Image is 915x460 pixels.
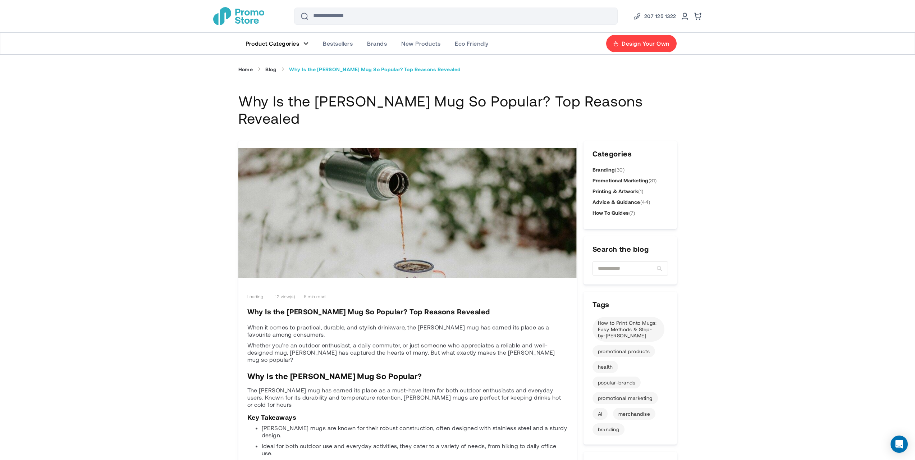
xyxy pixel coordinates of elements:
a: Printing & Artwork(1) [593,188,668,195]
a: Blog [265,66,276,73]
strong: Why Is the [PERSON_NAME] Mug So Popular? Top Reasons Revealed [289,66,461,73]
a: How To Guides(7) [593,209,668,217]
a: How to Print Onto Mugs: Easy Methods & Step-by-[PERSON_NAME] [593,317,664,342]
span: (1) [638,188,643,194]
p: The [PERSON_NAME] mug has earned its place as a must-have item for both outdoor enthusiasts and e... [247,387,568,408]
span: New Products [401,40,440,47]
h2: Why Is the [PERSON_NAME] Mug So Popular? [247,372,568,379]
a: promotional products [593,345,655,357]
a: Design Your Own [606,35,677,53]
button: Search [296,8,313,25]
img: Why Is the Stanley Mug So Popular? Top Reasons Revealed [238,148,577,278]
div: Open Intercom Messenger [891,436,908,453]
p: When it comes to practical, durable, and stylish drinkware, the [PERSON_NAME] mug has earned its ... [247,324,568,338]
li: Ideal for both outdoor use and everyday activities, they cater to a variety of needs, from hiking... [262,442,568,457]
span: Loading... [247,294,266,299]
a: New Products [394,33,448,54]
a: health [593,361,618,373]
a: Home [238,66,253,73]
a: store logo [213,7,264,25]
a: Product Categories [238,33,316,54]
a: AI [593,408,608,420]
h3: Categories [584,141,677,166]
a: branding [593,423,625,436]
h3: Key Takeaways [247,414,568,421]
a: promotional marketing [593,392,658,404]
p: Whether you’re an outdoor enthusiast, a daily commuter, or just someone who appreciates a reliabl... [247,342,568,363]
span: 12 view(s) [275,294,295,299]
span: (44) [640,199,650,205]
a: merchandise [613,408,655,420]
h3: Tags [584,292,677,317]
span: (30) [615,167,625,173]
span: (7) [629,210,635,216]
a: Eco Friendly [448,33,496,54]
li: [PERSON_NAME] mugs are known for their robust construction, often designed with stainless steel a... [262,424,568,439]
span: Brands [367,40,387,47]
span: Bestsellers [323,40,353,47]
a: Brands [360,33,394,54]
span: Design Your Own [622,40,669,47]
span: (31) [649,177,657,183]
a: Bestsellers [316,33,360,54]
span: Eco Friendly [455,40,489,47]
button: Search [657,266,663,272]
span: Product Categories [246,40,299,47]
a: Phone [633,12,676,21]
img: Promotional Merchandise [213,7,264,25]
a: Advice & Guidance(44) [593,199,668,206]
a: popular-brands [593,377,641,389]
a: Promotional Marketing(31) [593,177,668,184]
h3: Search the blog [584,236,677,261]
span: 6 min read [304,294,326,299]
a: Branding(30) [593,166,668,173]
h1: Why Is the [PERSON_NAME] Mug So Popular? Top Reasons Revealed [238,92,663,127]
a: Why Is the Stanley Mug So Popular? Top Reasons Revealed [247,307,490,316]
input: Search [593,261,668,275]
span: 207 125 1322 [644,12,676,21]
